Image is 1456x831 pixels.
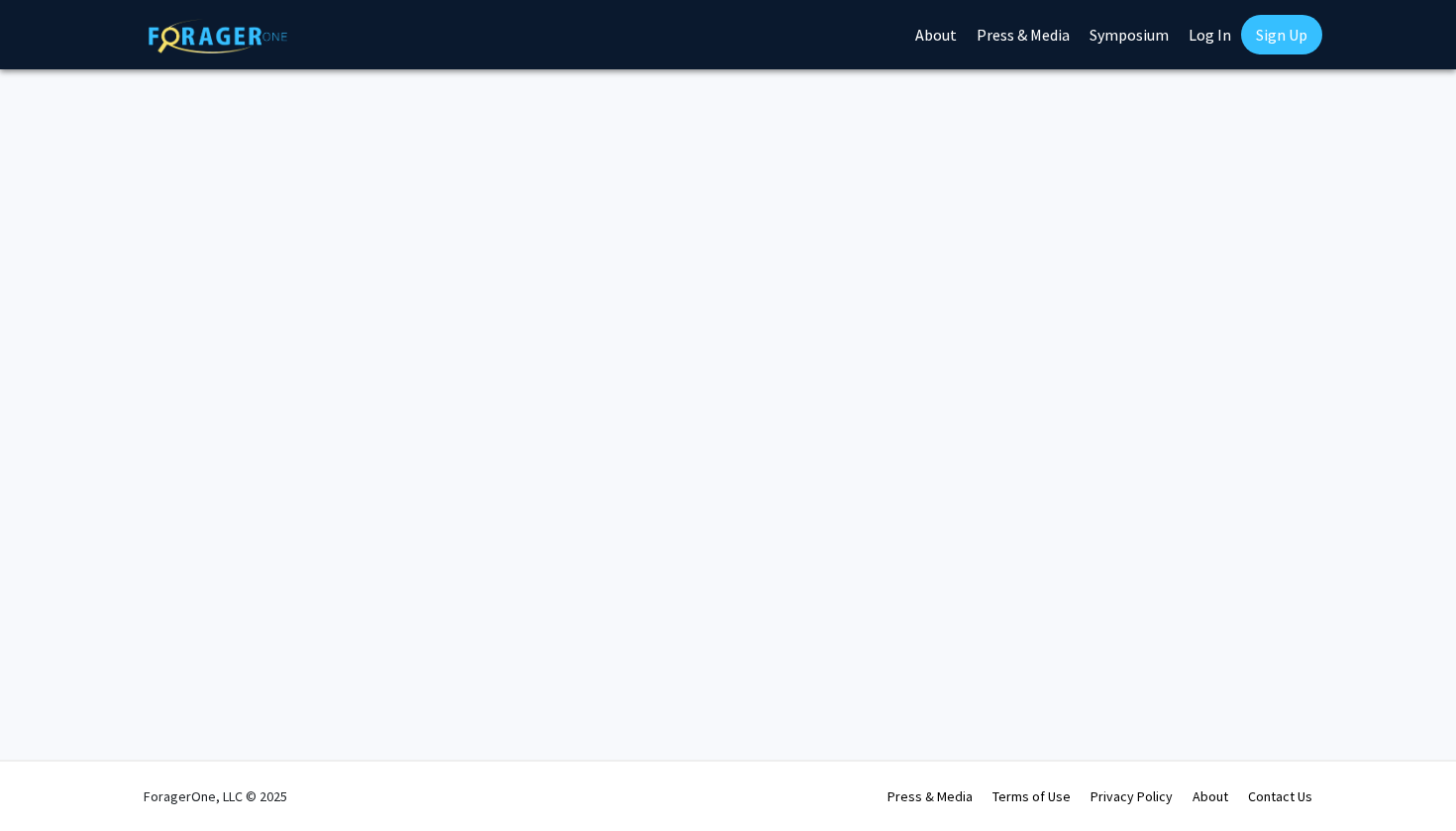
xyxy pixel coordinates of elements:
a: Contact Us [1248,787,1312,805]
img: ForagerOne Logo [149,19,287,53]
a: Sign Up [1241,15,1322,54]
a: About [1193,787,1228,805]
div: ForagerOne, LLC © 2025 [144,762,287,831]
a: Terms of Use [992,787,1071,805]
a: Press & Media [887,787,973,805]
a: Privacy Policy [1091,787,1173,805]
